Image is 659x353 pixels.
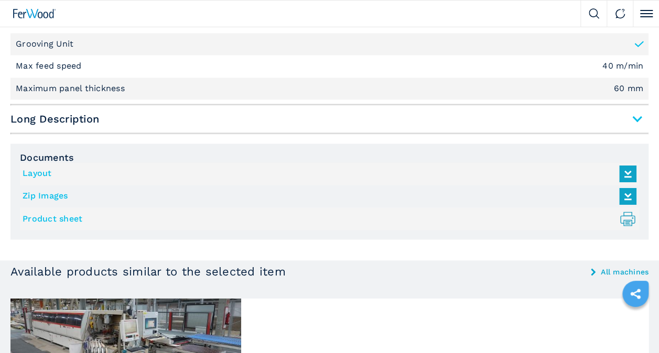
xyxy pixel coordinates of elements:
[614,306,651,345] iframe: Chat
[16,38,73,50] p: Grooving Unit
[16,60,84,72] p: Max feed speed
[615,8,625,19] img: Contact us
[23,165,631,182] a: Layout
[601,268,649,275] a: All machines
[20,153,639,162] span: Documents
[10,266,286,277] h3: Available products similar to the selected item
[602,62,643,70] em: 40 m/min
[589,8,599,19] img: Search
[633,1,659,27] button: Click to toggle menu
[622,281,649,307] a: sharethis
[16,83,127,94] p: Maximum panel thickness
[23,210,631,227] a: Product sheet
[10,109,649,128] span: Long Description
[13,9,56,18] img: Ferwood
[614,84,643,93] em: 60 mm
[23,187,631,205] a: Zip Images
